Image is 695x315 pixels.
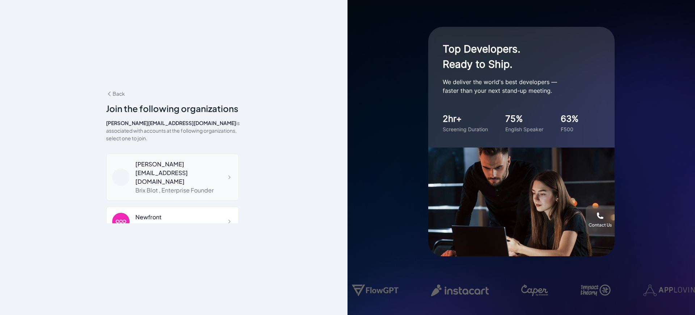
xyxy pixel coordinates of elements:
div: Newfront [135,213,211,221]
div: Contact Us [589,222,612,228]
div: Screening Duration [443,125,488,133]
p: We deliver the world's best developers — faster than your next stand-up meeting. [443,78,587,95]
span: [PERSON_NAME][EMAIL_ADDRESS][DOMAIN_NAME] [106,120,236,126]
div: Join the following organizations [106,102,242,115]
h1: Top Developers. Ready to Ship. [443,41,587,72]
span: is associated with accounts at the following organizations, select one to join. [106,120,240,141]
img: 947bae45ed27443a9a695f151b39cec7.jpg [112,213,130,230]
div: 75% [505,112,543,125]
div: English Speaker [505,125,543,133]
div: 2hr+ [443,112,488,125]
div: [PERSON_NAME][EMAIL_ADDRESS][DOMAIN_NAME] [135,160,233,186]
button: Contact Us [586,206,615,235]
div: 63% [561,112,579,125]
div: Brix Blot , Human Resources [135,221,211,230]
div: F500 [561,125,579,133]
span: Back [106,90,125,97]
div: Brix Blot , Enterprise Founder [135,186,233,195]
